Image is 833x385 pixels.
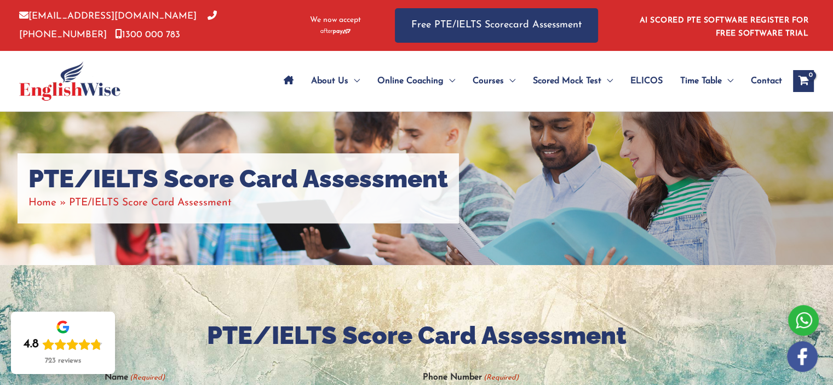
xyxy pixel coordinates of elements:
[787,341,818,372] img: white-facebook.png
[28,164,448,194] h1: PTE/IELTS Score Card Assessment
[302,62,369,100] a: About UsMenu Toggle
[369,62,464,100] a: Online CoachingMenu Toggle
[24,337,102,352] div: Rating: 4.8 out of 5
[533,62,601,100] span: Scored Mock Test
[680,62,722,100] span: Time Table
[310,15,361,26] span: We now accept
[69,198,232,208] span: PTE/IELTS Score Card Assessment
[320,28,351,35] img: Afterpay-Logo
[348,62,360,100] span: Menu Toggle
[793,70,814,92] a: View Shopping Cart, empty
[275,62,782,100] nav: Site Navigation: Main Menu
[377,62,444,100] span: Online Coaching
[444,62,455,100] span: Menu Toggle
[601,62,613,100] span: Menu Toggle
[311,62,348,100] span: About Us
[28,198,56,208] a: Home
[504,62,515,100] span: Menu Toggle
[24,337,39,352] div: 4.8
[671,62,742,100] a: Time TableMenu Toggle
[105,320,729,352] h2: PTE/IELTS Score Card Assessment
[473,62,504,100] span: Courses
[28,194,448,212] nav: Breadcrumbs
[395,8,598,43] a: Free PTE/IELTS Scorecard Assessment
[19,12,217,39] a: [PHONE_NUMBER]
[751,62,782,100] span: Contact
[524,62,622,100] a: Scored Mock TestMenu Toggle
[115,30,180,39] a: 1300 000 783
[633,8,814,43] aside: Header Widget 1
[630,62,663,100] span: ELICOS
[640,16,809,38] a: AI SCORED PTE SOFTWARE REGISTER FOR FREE SOFTWARE TRIAL
[464,62,524,100] a: CoursesMenu Toggle
[45,357,81,365] div: 723 reviews
[19,61,120,101] img: cropped-ew-logo
[622,62,671,100] a: ELICOS
[722,62,733,100] span: Menu Toggle
[742,62,782,100] a: Contact
[19,12,197,21] a: [EMAIL_ADDRESS][DOMAIN_NAME]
